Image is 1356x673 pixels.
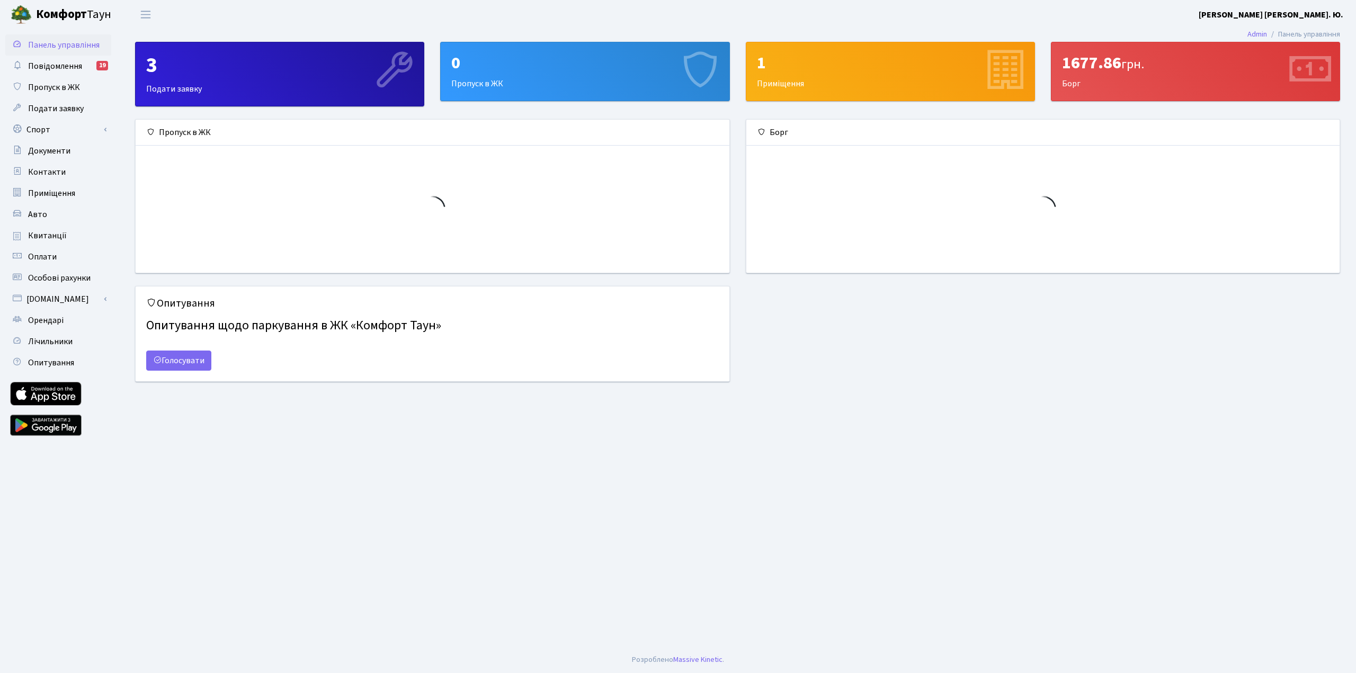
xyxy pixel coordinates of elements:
[1199,8,1343,21] a: [PERSON_NAME] [PERSON_NAME]. Ю.
[1232,23,1356,46] nav: breadcrumb
[746,42,1035,101] a: 1Приміщення
[5,331,111,352] a: Лічильники
[746,120,1340,146] div: Борг
[146,297,719,310] h5: Опитування
[1247,29,1267,40] a: Admin
[5,267,111,289] a: Особові рахунки
[5,352,111,373] a: Опитування
[5,34,111,56] a: Панель управління
[28,82,80,93] span: Пропуск в ЖК
[135,42,424,106] a: 3Подати заявку
[132,6,159,23] button: Переключити навігацію
[5,161,111,183] a: Контакти
[28,103,84,114] span: Подати заявку
[28,145,70,157] span: Документи
[5,225,111,246] a: Квитанції
[5,310,111,331] a: Орендарі
[136,42,424,106] div: Подати заявку
[451,53,718,73] div: 0
[5,183,111,204] a: Приміщення
[5,119,111,140] a: Спорт
[441,42,729,101] div: Пропуск в ЖК
[28,39,100,51] span: Панель управління
[440,42,729,101] a: 0Пропуск в ЖК
[1121,55,1144,74] span: грн.
[757,53,1024,73] div: 1
[1199,9,1343,21] b: [PERSON_NAME] [PERSON_NAME]. Ю.
[146,351,211,371] a: Голосувати
[28,187,75,199] span: Приміщення
[1267,29,1340,40] li: Панель управління
[28,315,64,326] span: Орендарі
[36,6,87,23] b: Комфорт
[28,230,67,241] span: Квитанції
[673,654,722,665] a: Massive Kinetic
[136,120,729,146] div: Пропуск в ЖК
[146,314,719,338] h4: Опитування щодо паркування в ЖК «Комфорт Таун»
[28,272,91,284] span: Особові рахунки
[5,77,111,98] a: Пропуск в ЖК
[28,357,74,369] span: Опитування
[28,60,82,72] span: Повідомлення
[5,204,111,225] a: Авто
[11,4,32,25] img: logo.png
[5,98,111,119] a: Подати заявку
[632,654,673,665] a: Розроблено
[28,251,57,263] span: Оплати
[5,289,111,310] a: [DOMAIN_NAME]
[5,140,111,161] a: Документи
[28,209,47,220] span: Авто
[1062,53,1329,73] div: 1677.86
[5,56,111,77] a: Повідомлення19
[1051,42,1340,101] div: Борг
[146,53,413,78] div: 3
[36,6,111,24] span: Таун
[28,336,73,347] span: Лічильники
[96,61,108,70] div: 19
[746,42,1034,101] div: Приміщення
[5,246,111,267] a: Оплати
[28,166,66,178] span: Контакти
[632,654,724,666] div: .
